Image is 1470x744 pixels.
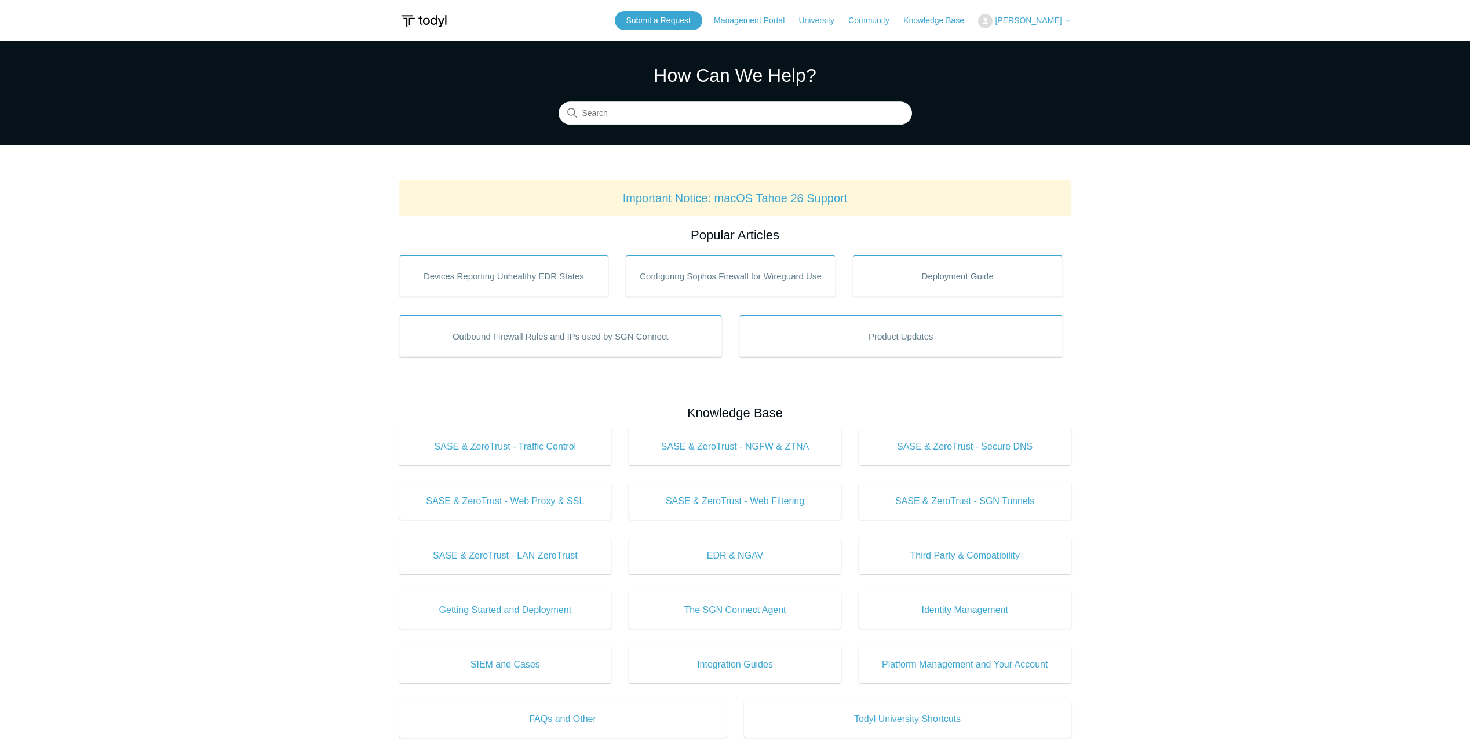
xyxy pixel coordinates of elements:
[859,537,1071,574] a: Third Party & Compatibility
[848,14,901,27] a: Community
[853,255,1063,297] a: Deployment Guide
[859,483,1071,520] a: SASE & ZeroTrust - SGN Tunnels
[626,255,836,297] a: Configuring Sophos Firewall for Wireguard Use
[876,603,1054,617] span: Identity Management
[417,549,594,563] span: SASE & ZeroTrust - LAN ZeroTrust
[646,494,824,508] span: SASE & ZeroTrust - Web Filtering
[399,483,612,520] a: SASE & ZeroTrust - Web Proxy & SSL
[903,14,976,27] a: Knowledge Base
[399,428,612,465] a: SASE & ZeroTrust - Traffic Control
[629,428,841,465] a: SASE & ZeroTrust - NGFW & ZTNA
[859,646,1071,683] a: Platform Management and Your Account
[995,16,1062,25] span: [PERSON_NAME]
[399,225,1071,245] h2: Popular Articles
[629,537,841,574] a: EDR & NGAV
[876,494,1054,508] span: SASE & ZeroTrust - SGN Tunnels
[399,315,723,357] a: Outbound Firewall Rules and IPs used by SGN Connect
[629,483,841,520] a: SASE & ZeroTrust - Web Filtering
[399,537,612,574] a: SASE & ZeroTrust - LAN ZeroTrust
[399,646,612,683] a: SIEM and Cases
[417,603,594,617] span: Getting Started and Deployment
[646,603,824,617] span: The SGN Connect Agent
[744,701,1071,738] a: Todyl University Shortcuts
[417,440,594,454] span: SASE & ZeroTrust - Traffic Control
[714,14,796,27] a: Management Portal
[978,14,1071,28] button: [PERSON_NAME]
[399,10,448,32] img: Todyl Support Center Help Center home page
[623,192,848,205] a: Important Notice: macOS Tahoe 26 Support
[399,403,1071,422] h2: Knowledge Base
[417,712,709,726] span: FAQs and Other
[559,102,912,125] input: Search
[761,712,1054,726] span: Todyl University Shortcuts
[559,61,912,89] h1: How Can We Help?
[798,14,845,27] a: University
[859,592,1071,629] a: Identity Management
[399,701,727,738] a: FAQs and Other
[615,11,702,30] a: Submit a Request
[417,658,594,672] span: SIEM and Cases
[646,440,824,454] span: SASE & ZeroTrust - NGFW & ZTNA
[739,315,1063,357] a: Product Updates
[629,592,841,629] a: The SGN Connect Agent
[399,592,612,629] a: Getting Started and Deployment
[646,549,824,563] span: EDR & NGAV
[629,646,841,683] a: Integration Guides
[876,549,1054,563] span: Third Party & Compatibility
[417,494,594,508] span: SASE & ZeroTrust - Web Proxy & SSL
[859,428,1071,465] a: SASE & ZeroTrust - Secure DNS
[876,440,1054,454] span: SASE & ZeroTrust - Secure DNS
[876,658,1054,672] span: Platform Management and Your Account
[646,658,824,672] span: Integration Guides
[399,255,609,297] a: Devices Reporting Unhealthy EDR States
